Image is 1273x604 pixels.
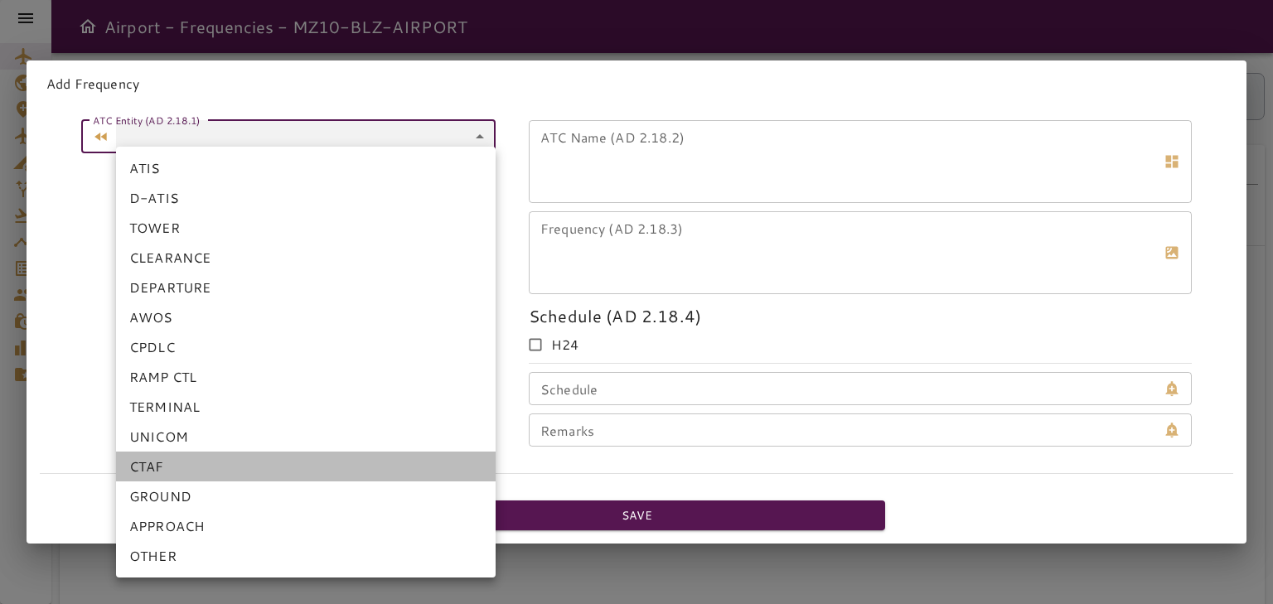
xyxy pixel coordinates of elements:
li: CTAF [116,452,496,481]
li: UNICOM [116,422,496,452]
li: TOWER [116,213,496,243]
li: APPROACH [116,511,496,541]
li: RAMP CTL [116,362,496,392]
li: GROUND [116,481,496,511]
li: TERMINAL [116,392,496,422]
li: AWOS [116,302,496,332]
li: DEPARTURE [116,273,496,302]
li: CPDLC [116,332,496,362]
li: OTHER [116,541,496,571]
li: CLEARANCE [116,243,496,273]
li: D-ATIS [116,183,496,213]
li: ATIS [116,153,496,183]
